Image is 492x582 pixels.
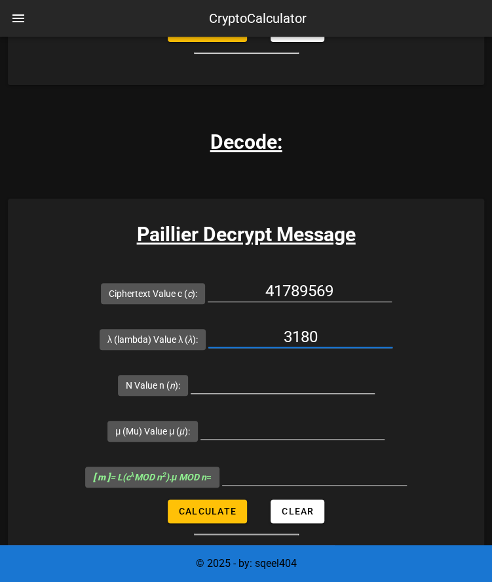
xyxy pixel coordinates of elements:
label: Ciphertext Value c ( ): [109,287,197,300]
span: Calculate [178,506,237,516]
button: nav-menu-toggle [3,3,34,34]
sup: λ [130,471,134,479]
span: © 2025 - by: sqeel404 [196,557,297,570]
button: Clear [271,499,324,523]
i: c [187,288,192,299]
button: Calculate [168,499,247,523]
div: CryptoCalculator [209,9,307,28]
i: μ [180,426,185,436]
h3: Decode: [210,127,282,157]
label: N Value n ( ): [126,379,180,392]
h3: Paillier Decrypt Message [8,220,484,249]
label: μ (Mu) Value μ ( ): [115,425,190,438]
i: λ [188,334,193,345]
span: Clear [281,506,314,516]
span: = [93,472,212,482]
i: = L(c MOD n ).μ MOD n [93,472,206,482]
sup: 2 [162,471,166,479]
b: [ m ] [93,472,110,482]
i: n [170,380,175,391]
label: λ (lambda) Value λ ( ): [107,333,198,346]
